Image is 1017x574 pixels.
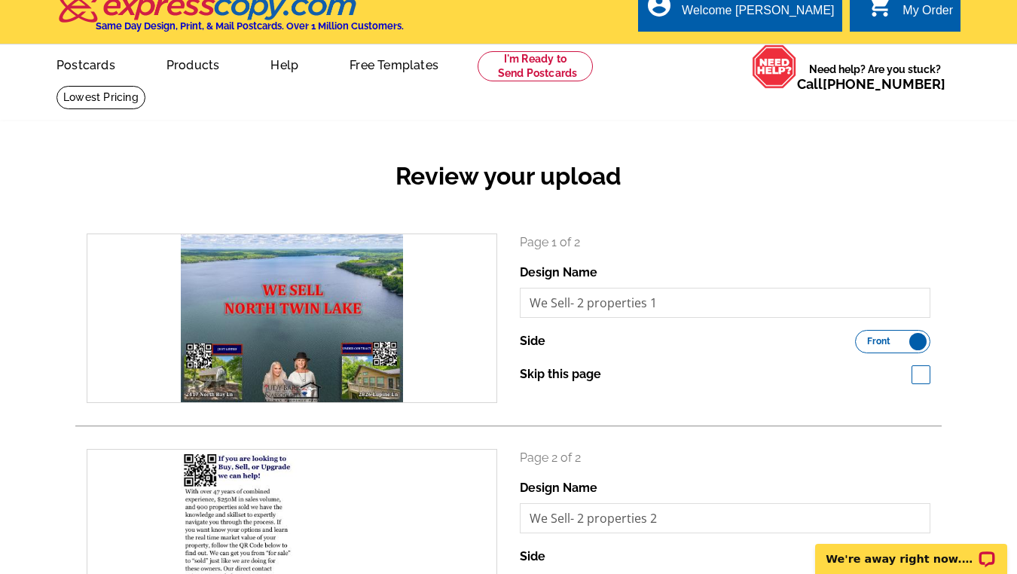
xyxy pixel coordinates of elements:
a: shopping_cart My Order [866,2,953,20]
p: Page 2 of 2 [520,449,930,467]
a: Products [142,46,244,81]
a: Same Day Design, Print, & Mail Postcards. Over 1 Million Customers. [56,3,404,32]
input: File Name [520,288,930,318]
label: Design Name [520,479,597,497]
iframe: LiveChat chat widget [805,527,1017,574]
label: Side [520,332,545,350]
input: File Name [520,503,930,533]
h4: Same Day Design, Print, & Mail Postcards. Over 1 Million Customers. [96,20,404,32]
label: Skip this page [520,365,601,383]
div: Welcome [PERSON_NAME] [682,4,834,25]
a: [PHONE_NUMBER] [823,76,945,92]
label: Side [520,548,545,566]
a: Help [246,46,322,81]
p: Page 1 of 2 [520,234,930,252]
label: Design Name [520,264,597,282]
span: Need help? Are you stuck? [797,62,953,92]
a: Free Templates [325,46,463,81]
span: Front [867,337,890,345]
h2: Review your upload [75,162,942,191]
a: Postcards [32,46,139,81]
img: help [752,44,797,89]
span: Call [797,76,945,92]
div: My Order [902,4,953,25]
